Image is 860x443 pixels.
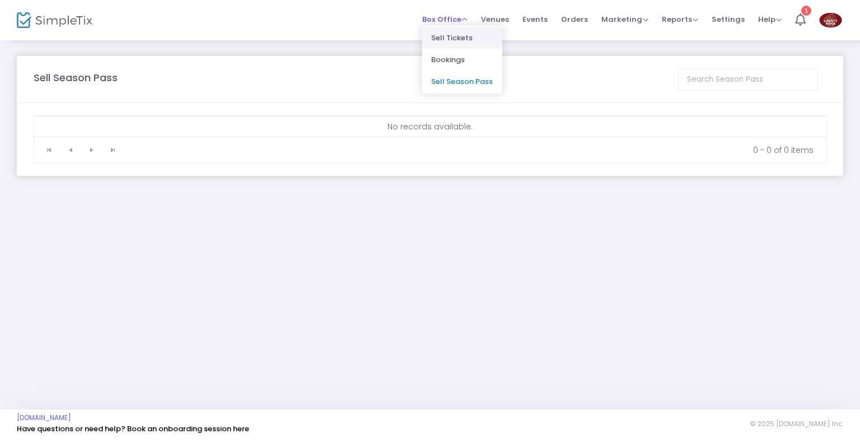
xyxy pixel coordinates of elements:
kendo-pager-info: 0 - 0 of 0 items [132,144,814,156]
span: © 2025 [DOMAIN_NAME] Inc. [750,419,843,428]
input: Search Season Pass [678,68,818,90]
span: Box Office [422,14,468,25]
span: Venues [481,5,509,34]
li: Sell Season Pass [422,71,502,92]
m-panel-title: Sell Season Pass [34,70,118,85]
span: Orders [561,5,588,34]
span: Settings [712,5,745,34]
span: No records available. [387,121,473,132]
span: Help [758,14,782,25]
a: [DOMAIN_NAME] [17,413,71,422]
span: Reports [662,14,698,25]
span: Events [522,5,548,34]
div: Data table [34,116,826,137]
div: 1 [801,6,811,16]
span: Marketing [601,14,648,25]
li: Sell Tickets [422,27,502,49]
li: Bookings [422,49,502,71]
a: Have questions or need help? Book an onboarding session here [17,423,249,434]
